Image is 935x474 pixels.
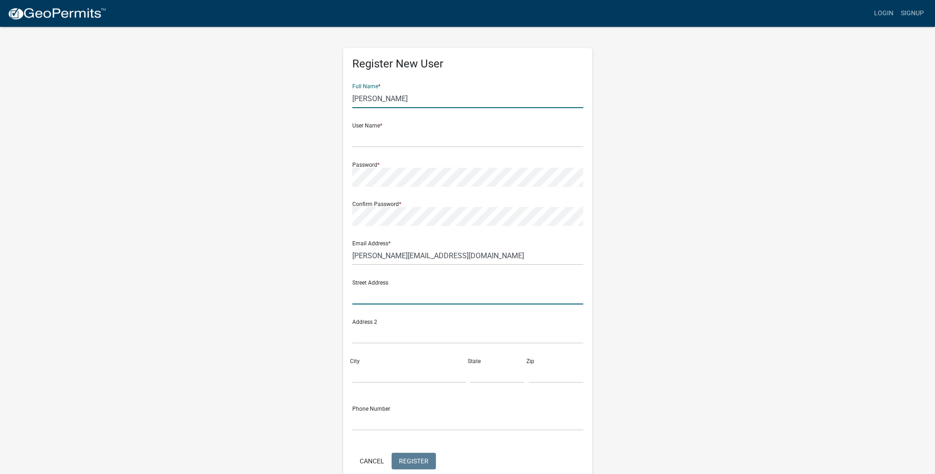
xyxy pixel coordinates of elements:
[399,457,428,464] span: Register
[352,57,583,71] h5: Register New User
[352,453,392,469] button: Cancel
[392,453,436,469] button: Register
[870,5,897,22] a: Login
[897,5,928,22] a: Signup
